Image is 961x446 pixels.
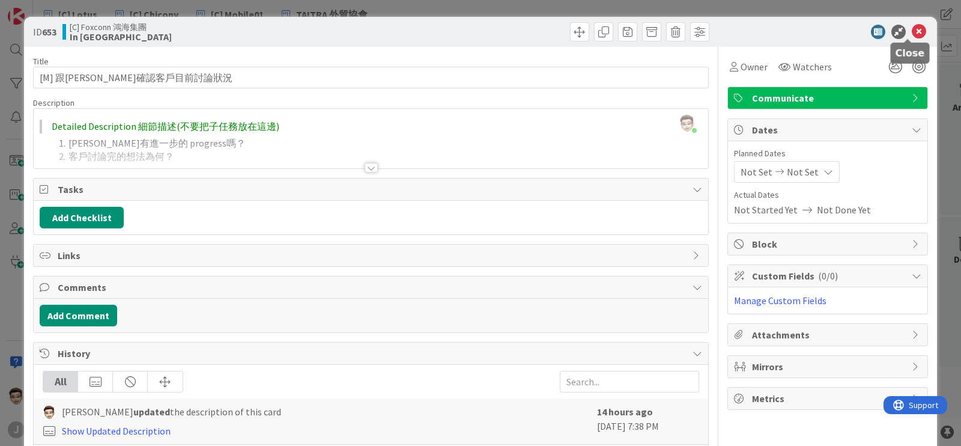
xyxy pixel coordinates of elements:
a: Show Updated Description [62,425,171,437]
a: Manage Custom Fields [734,295,826,307]
b: updated [133,406,170,418]
img: sDJsze2YOHR2q6r3YbNkhQTPTjE2kxj2.jpg [679,115,696,132]
span: Not Started Yet [734,203,798,217]
div: [DATE] 7:38 PM [597,405,699,438]
img: Sc [43,406,56,419]
span: History [58,346,687,361]
b: In [GEOGRAPHIC_DATA] [70,32,172,41]
span: Not Done Yet [817,203,871,217]
b: 653 [42,26,56,38]
span: Tasks [58,182,687,197]
span: Planned Dates [734,147,921,160]
span: Mirrors [752,359,906,374]
span: Dates [752,123,906,137]
span: Owner [741,60,768,74]
span: Links [58,248,687,263]
span: Custom Fields [752,269,906,283]
span: Block [752,237,906,251]
span: [C] Foxconn 鴻海集團 [70,22,172,32]
span: Comments [58,280,687,295]
span: ID [33,25,56,39]
span: Support [25,2,55,16]
li: [PERSON_NAME]有進一步的 progress嗎？ [54,136,702,150]
label: Title [33,56,49,67]
span: Not Set [787,165,819,179]
input: Search... [560,371,699,393]
b: 14 hours ago [597,406,653,418]
span: Detailed Description 細節描述(不要把子任務放在這邊) [52,120,279,132]
div: All [43,371,78,392]
button: Add Comment [40,305,117,326]
h5: Close [896,47,925,59]
span: Actual Dates [734,189,921,201]
span: Not Set [741,165,772,179]
span: ( 0/0 ) [818,270,838,282]
span: Metrics [752,391,906,406]
span: Watchers [793,60,832,74]
span: Communicate [752,91,906,105]
button: Add Checklist [40,207,124,228]
span: [PERSON_NAME] the description of this card [62,405,281,419]
span: Attachments [752,328,906,342]
span: Description [33,97,74,108]
input: type card name here... [33,67,709,88]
